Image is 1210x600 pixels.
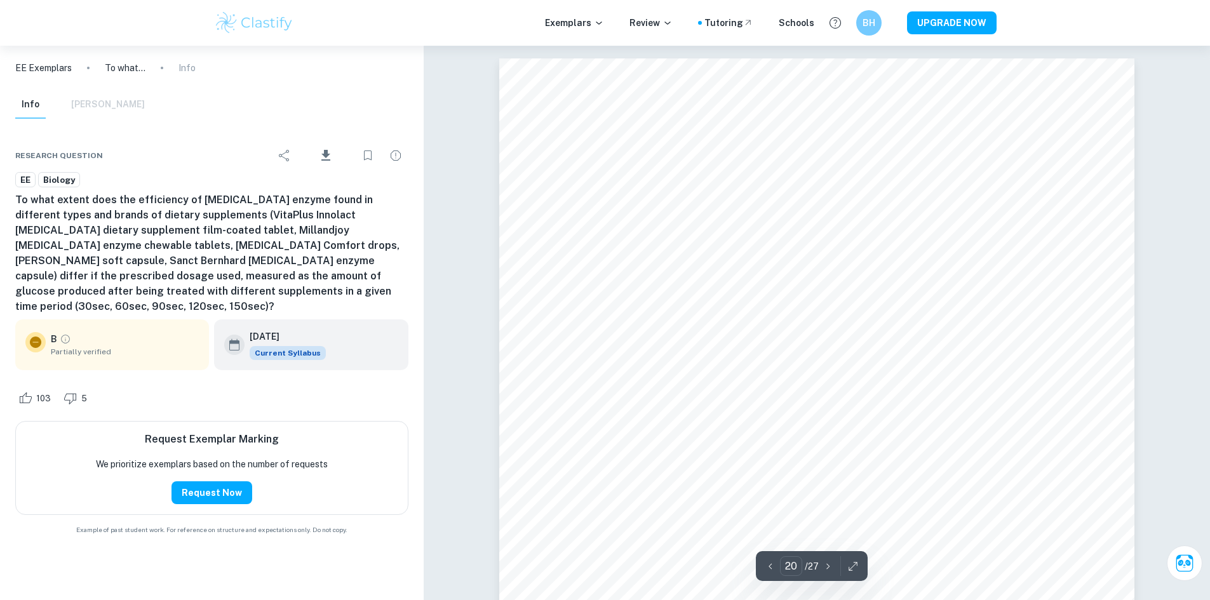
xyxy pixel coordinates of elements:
[779,16,814,30] a: Schools
[60,333,71,345] a: Grade partially verified
[105,61,145,75] p: To what extent does the efficiency of [MEDICAL_DATA] enzyme found in different types and brands o...
[178,61,196,75] p: Info
[300,139,353,172] div: Download
[250,346,326,360] div: This exemplar is based on the current syllabus. Feel free to refer to it for inspiration/ideas wh...
[861,16,876,30] h6: BH
[704,16,753,30] a: Tutoring
[214,10,295,36] img: Clastify logo
[60,388,94,408] div: Dislike
[96,457,328,471] p: We prioritize exemplars based on the number of requests
[51,346,199,357] span: Partially verified
[250,346,326,360] span: Current Syllabus
[15,172,36,188] a: EE
[15,525,408,535] span: Example of past student work. For reference on structure and expectations only. Do not copy.
[15,150,103,161] span: Research question
[355,143,380,168] div: Bookmark
[907,11,997,34] button: UPGRADE NOW
[38,172,80,188] a: Biology
[1167,545,1202,581] button: Ask Clai
[545,16,604,30] p: Exemplars
[51,332,57,346] p: B
[15,388,58,408] div: Like
[856,10,882,36] button: BH
[383,143,408,168] div: Report issue
[29,392,58,405] span: 103
[629,16,673,30] p: Review
[16,174,35,187] span: EE
[15,192,408,314] h6: To what extent does the efficiency of [MEDICAL_DATA] enzyme found in different types and brands o...
[15,61,72,75] a: EE Exemplars
[805,559,819,573] p: / 27
[15,91,46,119] button: Info
[171,481,252,504] button: Request Now
[272,143,297,168] div: Share
[145,432,279,447] h6: Request Exemplar Marking
[74,392,94,405] span: 5
[250,330,316,343] h6: [DATE]
[39,174,79,187] span: Biology
[824,12,846,34] button: Help and Feedback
